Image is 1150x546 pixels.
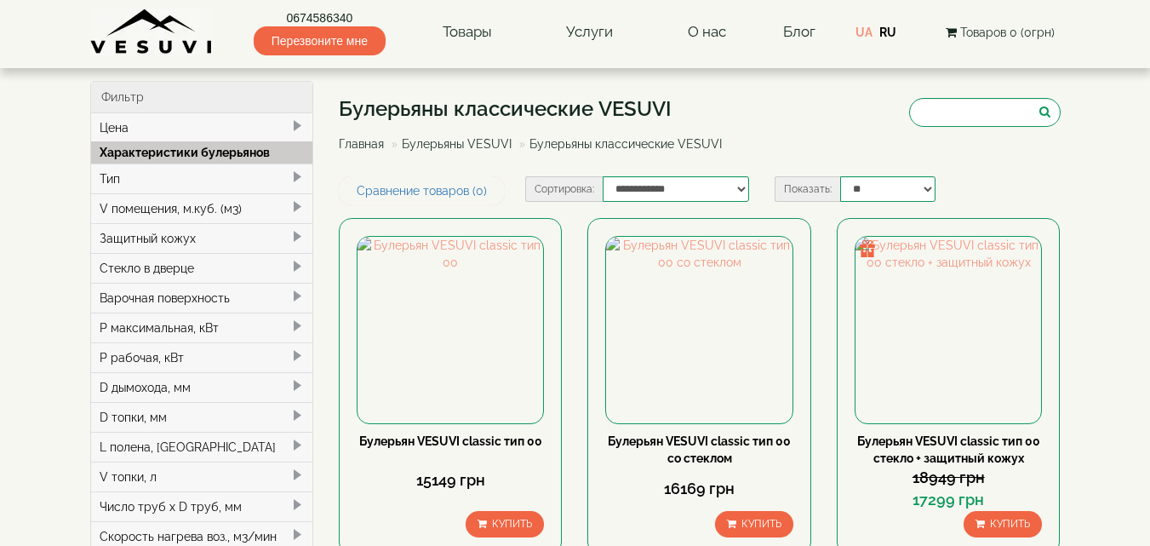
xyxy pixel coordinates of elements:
[606,237,792,422] img: Булерьян VESUVI classic тип 00 со стеклом
[91,113,313,142] div: Цена
[605,478,792,500] div: 16169 грн
[91,402,313,432] div: D топки, мм
[91,283,313,313] div: Варочная поверхность
[339,98,735,120] h1: Булерьяны классические VESUVI
[855,237,1041,422] img: Булерьян VESUVI classic тип 00 стекло + защитный кожух
[254,26,386,55] span: Перезвоните мне
[91,342,313,372] div: P рабочая, кВт
[91,432,313,462] div: L полена, [GEOGRAPHIC_DATA]
[859,240,876,257] img: gift
[91,82,313,113] div: Фильтр
[855,467,1042,489] div: 18949 грн
[525,176,603,202] label: Сортировка:
[358,237,543,422] img: Булерьян VESUVI classic тип 00
[492,518,532,530] span: Купить
[91,372,313,402] div: D дымохода, мм
[91,141,313,164] div: Характеристики булерьянов
[608,434,791,465] a: Булерьян VESUVI classic тип 00 со стеклом
[357,469,544,491] div: 15149 грн
[91,313,313,342] div: P максимальная, кВт
[90,9,214,55] img: Завод VESUVI
[671,13,743,52] a: О нас
[857,434,1040,465] a: Булерьян VESUVI classic тип 00 стекло + защитный кожух
[515,135,722,152] li: Булерьяны классические VESUVI
[879,26,896,39] a: RU
[91,462,313,491] div: V топки, л
[964,511,1042,537] button: Купить
[91,253,313,283] div: Стекло в дверце
[855,489,1042,511] div: 17299 грн
[426,13,509,52] a: Товары
[402,137,512,151] a: Булерьяны VESUVI
[775,176,840,202] label: Показать:
[91,491,313,521] div: Число труб x D труб, мм
[960,26,1055,39] span: Товаров 0 (0грн)
[339,137,384,151] a: Главная
[941,23,1060,42] button: Товаров 0 (0грн)
[91,164,313,193] div: Тип
[741,518,781,530] span: Купить
[855,26,873,39] a: UA
[91,223,313,253] div: Защитный кожух
[359,434,542,448] a: Булерьян VESUVI classic тип 00
[466,511,544,537] button: Купить
[254,9,386,26] a: 0674586340
[339,176,505,205] a: Сравнение товаров (0)
[715,511,793,537] button: Купить
[990,518,1030,530] span: Купить
[783,23,815,40] a: Блог
[549,13,630,52] a: Услуги
[91,193,313,223] div: V помещения, м.куб. (м3)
